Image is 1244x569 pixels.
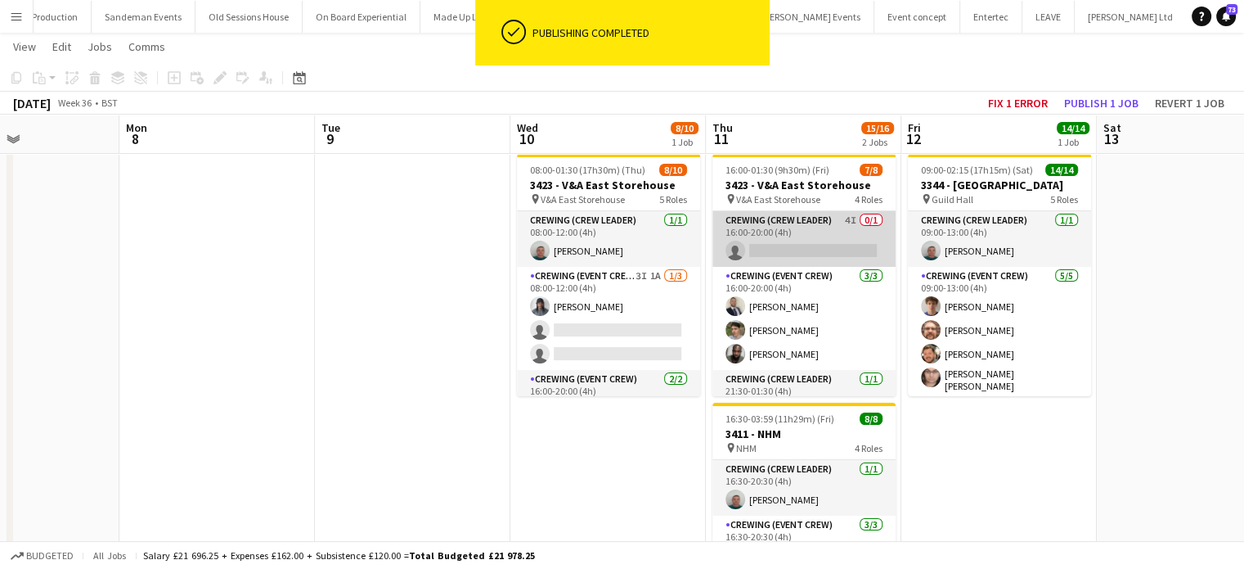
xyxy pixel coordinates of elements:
[908,178,1091,192] h3: 3344 - [GEOGRAPHIC_DATA]
[81,36,119,57] a: Jobs
[517,267,700,370] app-card-role: Crewing (Event Crew)3I1A1/308:00-12:00 (4h)[PERSON_NAME]
[712,211,896,267] app-card-role: Crewing (Crew Leader)4I0/116:00-20:00 (4h)
[1058,93,1145,114] button: Publish 1 job
[960,1,1022,33] button: Entertec
[1075,1,1187,33] button: [PERSON_NAME] Ltd
[532,25,763,40] div: Publishing completed
[725,164,829,176] span: 16:00-01:30 (9h30m) (Fri)
[659,193,687,205] span: 5 Roles
[908,211,1091,267] app-card-role: Crewing (Crew Leader)1/109:00-13:00 (4h)[PERSON_NAME]
[712,120,733,135] span: Thu
[861,122,894,134] span: 15/16
[1050,193,1078,205] span: 5 Roles
[671,122,698,134] span: 8/10
[8,547,76,565] button: Budgeted
[13,95,51,111] div: [DATE]
[1216,7,1236,26] a: 73
[517,120,538,135] span: Wed
[712,370,896,426] app-card-role: Crewing (Crew Leader)1/121:30-01:30 (4h)
[1058,136,1089,148] div: 1 Job
[1057,122,1089,134] span: 14/14
[541,193,625,205] span: V&A East Storehouse
[128,39,165,54] span: Comms
[908,120,921,135] span: Fri
[1226,4,1237,15] span: 73
[321,120,340,135] span: Tue
[921,164,1033,176] span: 09:00-02:15 (17h15m) (Sat)
[736,442,757,454] span: NHM
[908,267,1091,422] app-card-role: Crewing (Event Crew)5/509:00-13:00 (4h)[PERSON_NAME][PERSON_NAME][PERSON_NAME][PERSON_NAME] [PERS...
[13,39,36,54] span: View
[671,136,698,148] div: 1 Job
[126,120,147,135] span: Mon
[124,129,147,148] span: 8
[1148,93,1231,114] button: Revert 1 job
[517,178,700,192] h3: 3423 - V&A East Storehouse
[122,36,172,57] a: Comms
[1101,129,1121,148] span: 13
[855,442,882,454] span: 4 Roles
[90,549,129,562] span: All jobs
[420,1,500,33] button: Made Up Ltd
[143,549,535,562] div: Salary £21 696.25 + Expenses £162.00 + Subsistence £120.00 =
[409,549,535,562] span: Total Budgeted £21 978.25
[874,1,960,33] button: Event concept
[1022,1,1075,33] button: LEAVE
[101,97,118,109] div: BST
[7,36,43,57] a: View
[748,1,874,33] button: [PERSON_NAME] Events
[517,370,700,449] app-card-role: Crewing (Event Crew)2/216:00-20:00 (4h)
[712,178,896,192] h3: 3423 - V&A East Storehouse
[46,36,78,57] a: Edit
[54,97,95,109] span: Week 36
[517,154,700,396] app-job-card: 08:00-01:30 (17h30m) (Thu)8/103423 - V&A East Storehouse V&A East Storehouse5 RolesCrewing (Crew ...
[517,211,700,267] app-card-role: Crewing (Crew Leader)1/108:00-12:00 (4h)[PERSON_NAME]
[908,154,1091,396] app-job-card: 09:00-02:15 (17h15m) (Sat)14/143344 - [GEOGRAPHIC_DATA] Guild Hall5 RolesCrewing (Crew Leader)1/1...
[1103,120,1121,135] span: Sat
[52,39,71,54] span: Edit
[736,193,820,205] span: V&A East Storehouse
[514,129,538,148] span: 10
[712,154,896,396] app-job-card: 16:00-01:30 (9h30m) (Fri)7/83423 - V&A East Storehouse V&A East Storehouse4 RolesCrewing (Crew Le...
[712,427,896,441] h3: 3411 - NHM
[855,193,882,205] span: 4 Roles
[860,413,882,425] span: 8/8
[862,136,893,148] div: 2 Jobs
[981,93,1054,114] button: Fix 1 error
[319,129,340,148] span: 9
[530,164,645,176] span: 08:00-01:30 (17h30m) (Thu)
[303,1,420,33] button: On Board Experiential
[712,267,896,370] app-card-role: Crewing (Event Crew)3/316:00-20:00 (4h)[PERSON_NAME][PERSON_NAME][PERSON_NAME]
[905,129,921,148] span: 12
[1045,164,1078,176] span: 14/14
[932,193,973,205] span: Guild Hall
[92,1,195,33] button: Sandeman Events
[725,413,834,425] span: 16:30-03:59 (11h29m) (Fri)
[195,1,303,33] button: Old Sessions House
[860,164,882,176] span: 7/8
[710,129,733,148] span: 11
[712,460,896,516] app-card-role: Crewing (Crew Leader)1/116:30-20:30 (4h)[PERSON_NAME]
[659,164,687,176] span: 8/10
[26,550,74,562] span: Budgeted
[88,39,112,54] span: Jobs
